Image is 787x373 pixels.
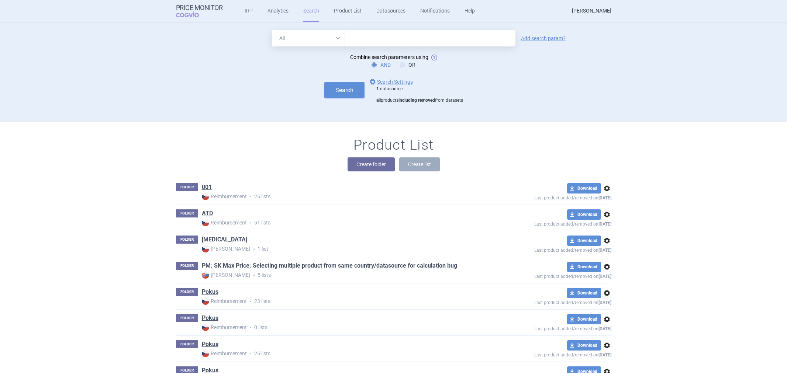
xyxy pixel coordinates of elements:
a: Price MonitorCOGVIO [176,4,223,18]
strong: [DATE] [598,352,611,358]
p: FOLDER [176,183,198,191]
p: FOLDER [176,236,198,244]
strong: [DATE] [598,248,611,253]
a: Search Settings [368,77,413,86]
p: FOLDER [176,314,198,322]
strong: [DATE] [598,274,611,279]
button: Download [567,209,601,220]
p: 0 lists [202,324,481,331]
img: SK [202,271,209,279]
button: Download [567,340,601,351]
i: • [247,298,254,305]
p: 51 lists [202,219,481,227]
h1: Pokus [202,340,218,350]
strong: Reimbursement [202,350,247,357]
p: 5 lists [202,271,481,279]
p: Last product added/removed on [481,324,611,331]
p: 25 lists [202,350,481,358]
strong: Price Monitor [176,4,223,11]
i: • [247,193,254,201]
button: Download [567,314,601,324]
button: Create folder [348,157,395,171]
p: 23 lists [202,297,481,305]
p: FOLDER [176,288,198,296]
img: CZ [202,193,209,200]
h1: Pokus [202,288,218,297]
p: Last product added/removed on [481,220,611,227]
img: CZ [202,297,209,305]
p: Last product added/removed on [481,272,611,279]
a: Add search param? [521,36,566,41]
p: Last product added/removed on [481,246,611,253]
p: 25 lists [202,193,481,201]
strong: including removed [398,98,435,103]
img: CZ [202,219,209,226]
button: Search [324,82,365,98]
strong: Reimbursement [202,324,247,331]
h1: ATD [202,209,213,219]
button: Download [567,183,601,194]
i: • [250,272,258,279]
label: OR [400,61,415,69]
label: AND [372,61,391,69]
a: Pokus [202,340,218,348]
img: CZ [202,350,209,357]
button: Create list [399,157,440,171]
button: Download [567,262,601,272]
h1: Pokus [202,314,218,324]
strong: [DATE] [598,326,611,331]
span: COGVIO [176,11,209,17]
strong: [DATE] [598,222,611,227]
strong: Reimbursement [202,297,247,305]
img: CZ [202,245,209,252]
h1: 001 [202,183,212,193]
p: FOLDER [176,262,198,270]
strong: Reimbursement [202,219,247,226]
p: Last product added/removed on [481,298,611,305]
div: datasource products from datasets [376,86,463,104]
strong: [PERSON_NAME] [202,271,250,279]
h1: Product List [353,137,434,154]
h1: Humira [202,236,247,245]
p: 1 list [202,245,481,253]
a: [MEDICAL_DATA] [202,236,247,244]
img: CZ [202,324,209,331]
p: FOLDER [176,209,198,217]
a: 001 [202,183,212,191]
a: Pokus [202,288,218,296]
a: ATD [202,209,213,217]
p: Last product added/removed on [481,351,611,358]
i: • [247,350,254,358]
span: Combine search parameters using [350,54,428,60]
h1: PM: SK Max Price: Selecting multiple product from same country/datasource for calculation bug [202,262,457,271]
button: Download [567,288,601,298]
p: Last product added/removed on [481,194,611,201]
p: FOLDER [176,340,198,348]
a: Pokus [202,314,218,322]
i: • [250,245,258,253]
a: PM: SK Max Price: Selecting multiple product from same country/datasource for calculation bug [202,262,457,270]
button: Download [567,236,601,246]
i: • [247,324,254,331]
strong: [PERSON_NAME] [202,245,250,252]
strong: Reimbursement [202,193,247,200]
i: • [247,219,254,227]
strong: [DATE] [598,195,611,201]
strong: all [376,98,381,103]
strong: 1 [376,86,379,91]
strong: [DATE] [598,300,611,305]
